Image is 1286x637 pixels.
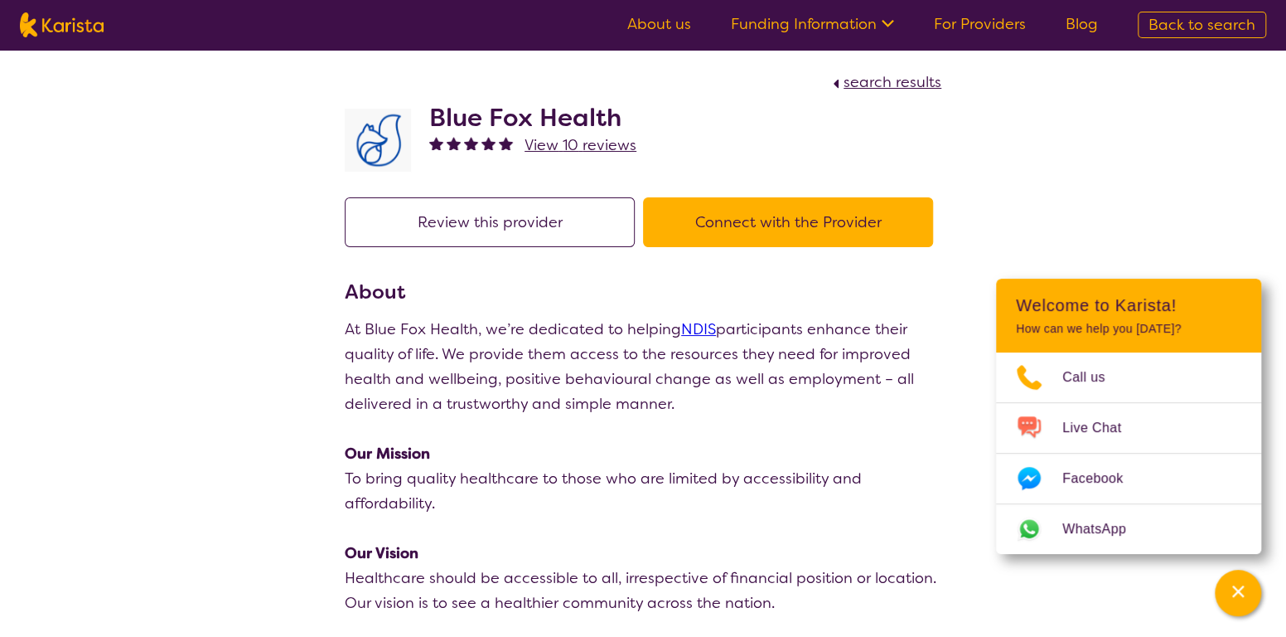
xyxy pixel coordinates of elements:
a: Web link opens in a new tab. [996,504,1261,554]
span: Call us [1062,365,1125,390]
span: WhatsApp [1062,517,1146,542]
h3: About [345,277,941,307]
img: fullstar [447,136,461,150]
img: fullstar [429,136,443,150]
a: search results [829,72,941,92]
div: Channel Menu [996,279,1261,554]
a: Funding Information [731,14,894,34]
a: Review this provider [345,212,643,232]
img: fullstar [499,136,513,150]
a: NDIS [681,319,716,339]
button: Review this provider [345,197,635,247]
a: Back to search [1138,12,1266,38]
img: fullstar [464,136,478,150]
a: View 10 reviews [525,133,636,158]
p: Healthcare should be accessible to all, irrespective of financial position or location. Our visio... [345,566,941,615]
img: Karista logo [20,12,104,37]
span: Back to search [1148,15,1255,35]
button: Connect with the Provider [643,197,933,247]
button: Channel Menu [1215,570,1261,616]
img: fullstar [481,136,496,150]
span: search results [844,72,941,92]
strong: Our Vision [345,543,418,563]
a: Blog [1066,14,1098,34]
ul: Choose channel [996,353,1261,554]
strong: Our Mission [345,444,430,464]
span: Live Chat [1062,416,1141,440]
img: lyehhyr6avbivpacwqcf.png [345,109,411,172]
a: About us [627,14,691,34]
span: Facebook [1062,466,1143,491]
p: At Blue Fox Health, we’re dedicated to helping participants enhance their quality of life. We pro... [345,317,941,416]
p: How can we help you [DATE]? [1016,322,1241,336]
span: View 10 reviews [525,135,636,155]
a: For Providers [934,14,1026,34]
p: To bring quality healthcare to those who are limited by accessibility and affordability. [345,466,941,516]
h2: Blue Fox Health [429,103,636,133]
a: Connect with the Provider [643,212,941,232]
h2: Welcome to Karista! [1016,295,1241,315]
